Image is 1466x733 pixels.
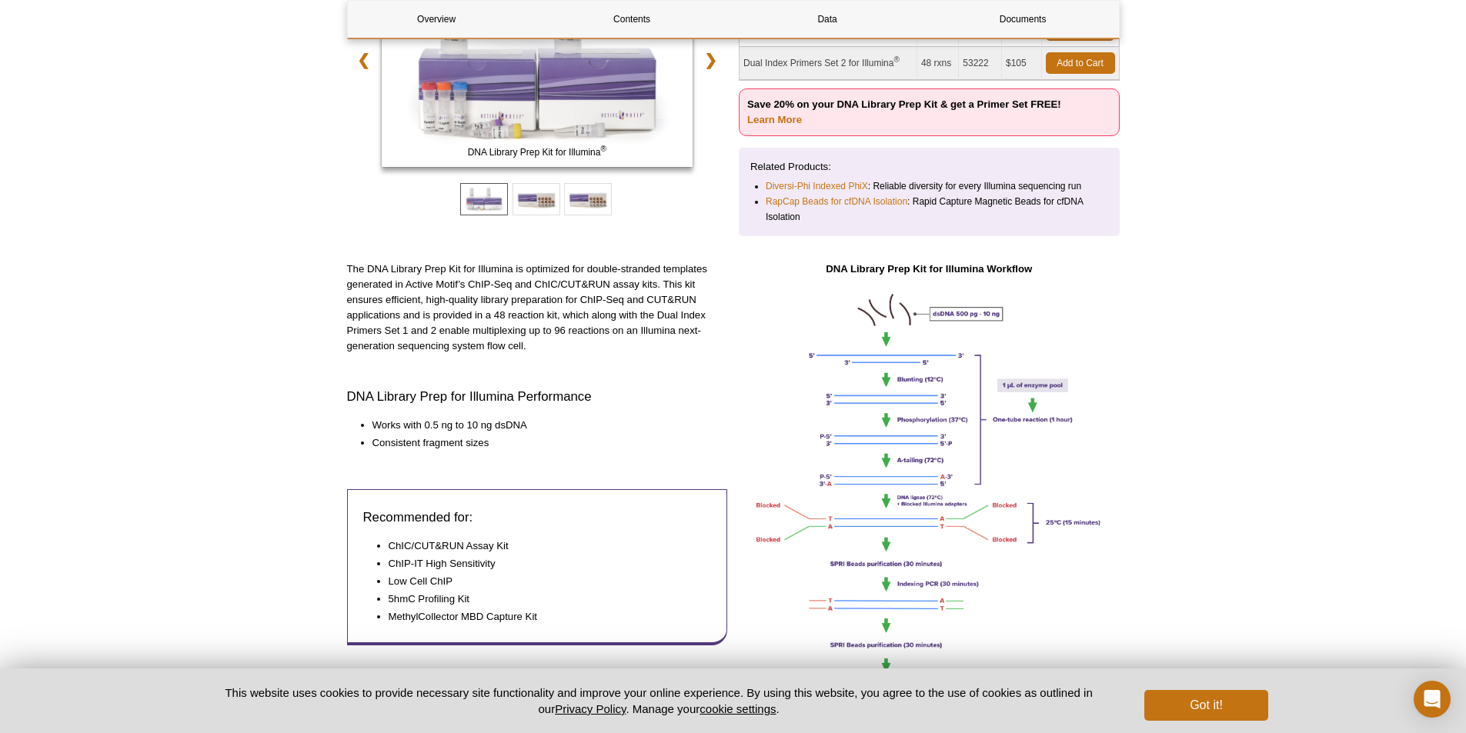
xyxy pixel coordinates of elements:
[1002,47,1042,80] td: $105
[917,47,959,80] td: 48 rxns
[1046,52,1115,74] a: Add to Cart
[348,1,526,38] a: Overview
[750,159,1108,175] p: Related Products:
[766,194,1094,225] li: : Rapid Capture Magnetic Beads for cfDNA Isolation
[739,281,1120,723] p: (Click image to enlarge)
[347,42,380,78] a: ❮
[893,55,899,64] sup: ®
[199,685,1120,717] p: This website uses cookies to provide necessary site functionality and improve your online experie...
[934,1,1112,38] a: Documents
[543,1,721,38] a: Contents
[694,42,727,78] a: ❯
[389,574,696,589] li: Low Cell ChIP
[700,702,776,715] button: cookie settings
[385,145,690,160] span: DNA Library Prep Kit for Illumina
[372,435,713,451] li: Consistent fragment sizes
[389,538,696,554] li: ChIC/CUT&RUN Assay Kit
[739,1,917,38] a: Data
[1414,681,1451,718] div: Open Intercom Messenger
[389,609,696,625] li: MethylCollector MBD Capture Kit
[766,178,868,194] a: Diversi-Phi Indexed PhiX
[363,508,712,527] h3: Recommended for:
[959,47,1002,80] td: 53222
[766,178,1094,194] li: : Reliable diversity for every Illumina sequencing run
[555,702,626,715] a: Privacy Policy
[739,281,1120,703] img: How the DNA Library Prep Kit Works
[347,262,728,354] p: The DNA Library Prep Kit for Illumina is optimized for double-stranded templates generated in Act...
[747,98,1061,125] strong: Save 20% on your DNA Library Prep Kit & get a Primer Set FREE!
[747,114,802,125] a: Learn More
[347,388,728,406] h3: DNA Library Prep for Illumina Performance
[740,47,917,80] td: Dual Index Primers Set 2 for Illumina
[600,145,606,153] sup: ®
[1144,690,1267,721] button: Got it!
[826,263,1032,275] strong: DNA Library Prep Kit for Illumina Workflow
[372,418,713,433] li: Works with 0.5 ng to 10 ng dsDNA
[766,194,907,209] a: RapCap Beads for cfDNA Isolation
[389,556,696,571] li: ChIP-IT High Sensitivity
[389,591,696,607] li: 5hmC Profiling Kit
